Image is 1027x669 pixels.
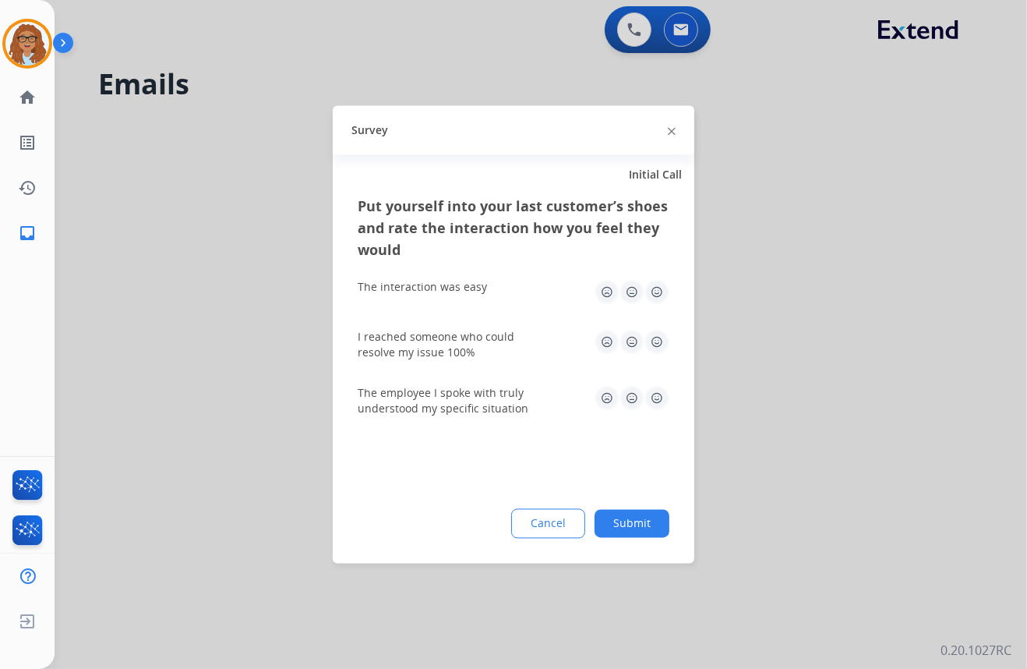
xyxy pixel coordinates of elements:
[668,127,676,135] img: close-button
[358,280,487,296] div: The interaction was easy
[941,641,1011,660] p: 0.20.1027RC
[358,386,545,417] div: The employee I spoke with truly understood my specific situation
[358,196,669,261] h3: Put yourself into your last customer’s shoes and rate the interaction how you feel they would
[595,510,669,538] button: Submit
[511,509,585,539] button: Cancel
[629,168,682,183] span: Initial Call
[358,330,545,361] div: I reached someone who could resolve my issue 100%
[18,88,37,107] mat-icon: home
[18,179,37,197] mat-icon: history
[18,133,37,152] mat-icon: list_alt
[18,224,37,242] mat-icon: inbox
[5,22,49,65] img: avatar
[351,122,388,138] span: Survey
